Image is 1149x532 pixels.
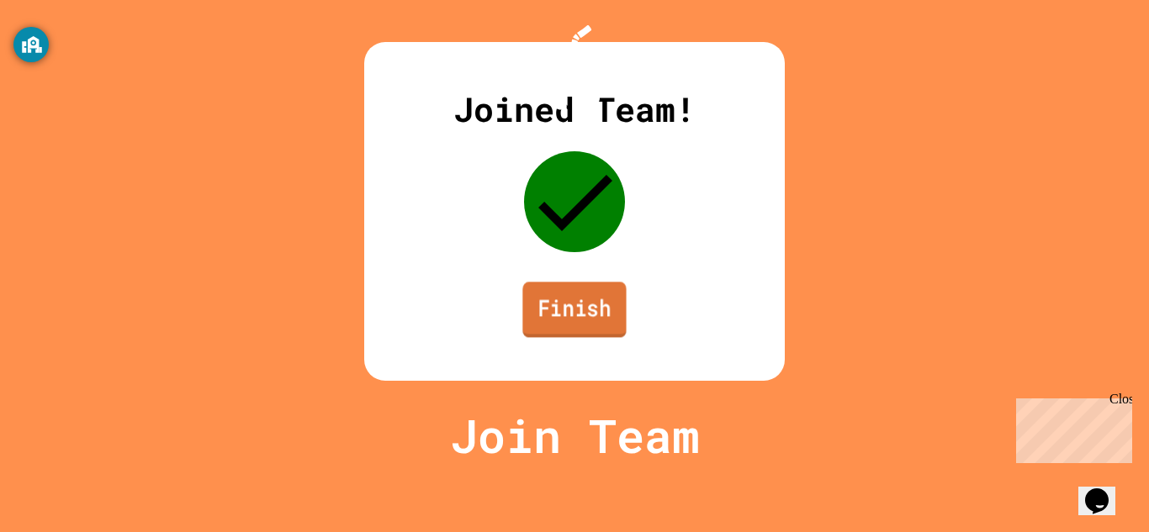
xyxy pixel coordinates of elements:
[1078,465,1132,515] iframe: chat widget
[450,401,700,471] p: Join Team
[1009,392,1132,463] iframe: chat widget
[13,27,49,62] button: GoGuardian Privacy Information
[541,25,608,110] img: Logo.svg
[7,7,116,107] div: Chat with us now!Close
[522,282,626,337] a: Finish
